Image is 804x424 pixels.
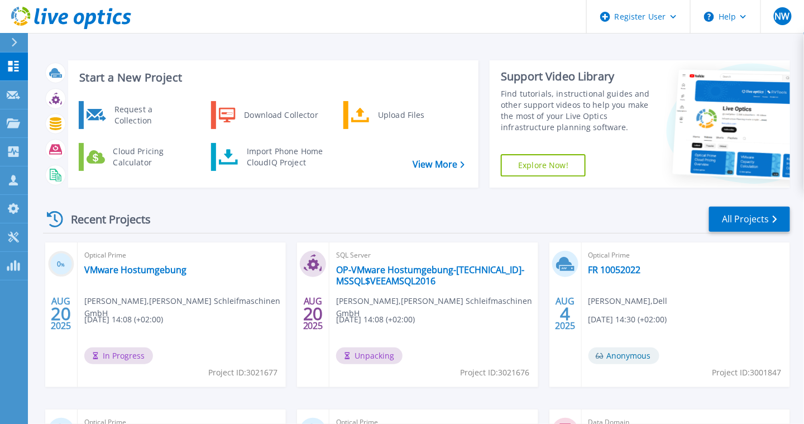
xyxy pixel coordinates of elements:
span: Unpacking [336,347,403,364]
h3: Start a New Project [79,72,465,84]
div: AUG 2025 [50,293,71,334]
a: Explore Now! [501,154,586,177]
div: AUG 2025 [303,293,324,334]
span: Project ID: 3021676 [461,366,530,379]
div: AUG 2025 [554,293,576,334]
span: 20 [51,309,71,318]
a: OP-VMware Hostumgebung-[TECHNICAL_ID]-MSSQL$VEEAMSQL2016 [336,264,531,287]
span: [DATE] 14:30 (+02:00) [588,313,667,326]
span: Anonymous [588,347,659,364]
div: Find tutorials, instructional guides and other support videos to help you make the most of your L... [501,88,651,133]
span: [DATE] 14:08 (+02:00) [336,313,415,326]
a: All Projects [709,207,790,232]
span: Project ID: 3021677 [208,366,277,379]
div: Import Phone Home CloudIQ Project [241,146,328,168]
a: Upload Files [343,101,458,129]
a: Request a Collection [79,101,193,129]
span: In Progress [84,347,153,364]
span: [PERSON_NAME] , Dell [588,295,668,307]
div: Recent Projects [43,206,166,233]
span: [DATE] 14:08 (+02:00) [84,313,163,326]
span: [PERSON_NAME] , [PERSON_NAME] Schleifmaschinen GmbH [336,295,538,320]
span: 4 [560,309,570,318]
span: [PERSON_NAME] , [PERSON_NAME] Schleifmaschinen GmbH [84,295,286,320]
h3: 0 [48,258,74,271]
a: Cloud Pricing Calculator [79,143,193,171]
span: SQL Server [336,249,531,261]
a: FR 10052022 [588,264,641,275]
div: Support Video Library [501,69,651,84]
div: Upload Files [372,104,455,126]
span: 20 [303,309,323,318]
span: Project ID: 3001847 [712,366,782,379]
span: % [61,261,65,268]
span: NW [775,12,790,21]
div: Download Collector [238,104,323,126]
a: Download Collector [211,101,326,129]
span: Optical Prime [588,249,783,261]
div: Cloud Pricing Calculator [108,146,190,168]
a: VMware Hostumgebung [84,264,186,275]
a: View More [413,159,465,170]
span: Optical Prime [84,249,279,261]
div: Request a Collection [109,104,190,126]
